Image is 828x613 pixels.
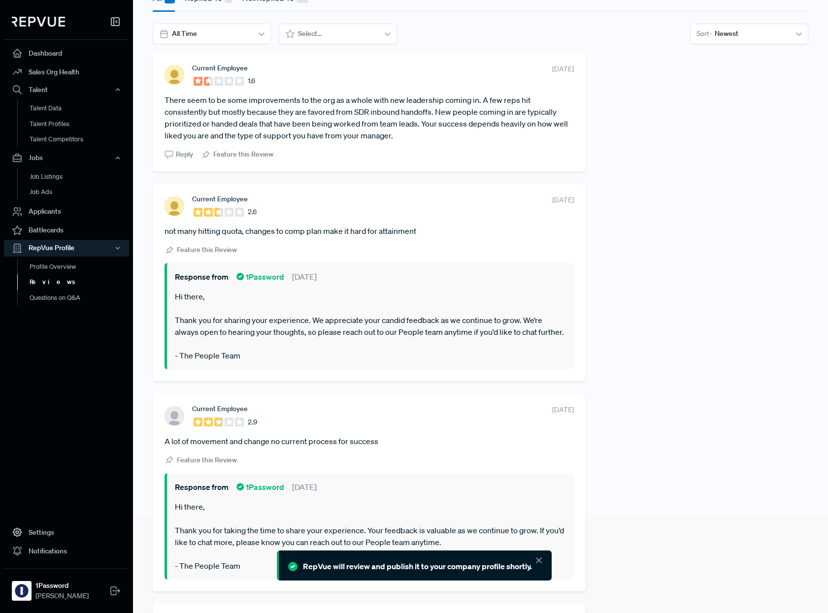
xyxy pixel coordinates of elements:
[192,64,248,72] span: Current Employee
[696,29,712,39] span: Sort -
[35,581,89,591] strong: 1Password
[4,63,129,81] a: Sales Org Health
[4,240,129,257] button: RepVue Profile
[248,76,255,86] span: 1.6
[4,542,129,560] a: Notifications
[176,149,193,160] span: Reply
[165,225,574,237] article: not many hitting quota, changes to comp plan make it hard for attainment
[14,583,30,599] img: 1Password
[4,150,129,166] button: Jobs
[4,44,129,63] a: Dashboard
[175,290,566,361] p: Hi there, Thank you for sharing your experience. We appreciate your candid feedback as we continu...
[236,481,284,493] span: 1Password
[165,94,574,141] article: There seem to be some improvements to the org as a whole with new leadership coming in. A few rep...
[35,591,89,601] span: [PERSON_NAME]
[17,259,142,275] a: Profile Overview
[248,417,257,427] span: 2.9
[552,405,574,415] span: [DATE]
[552,64,574,74] span: [DATE]
[213,149,273,160] span: Feature this Review
[248,207,257,217] span: 2.6
[303,560,532,572] div: RepVue will review and publish it to your company profile shortly.
[175,481,229,493] span: Response from
[165,435,574,447] article: A lot of movement and change no current process for success
[292,481,317,493] span: [DATE]
[17,184,142,200] a: Job Ads
[17,116,142,132] a: Talent Profiles
[175,271,229,283] span: Response from
[17,274,142,290] a: Reviews
[4,81,129,98] button: Talent
[192,405,248,413] span: Current Employee
[17,290,142,306] a: Questions on Q&A
[292,271,317,283] span: [DATE]
[12,17,65,27] img: RepVue
[4,523,129,542] a: Settings
[17,169,142,185] a: Job Listings
[4,568,129,605] a: 1Password1Password[PERSON_NAME]
[552,195,574,205] span: [DATE]
[177,455,237,465] span: Feature this Review
[4,221,129,240] a: Battlecards
[17,131,142,147] a: Talent Competitors
[17,100,142,116] a: Talent Data
[4,202,129,221] a: Applicants
[175,501,566,572] p: Hi there, Thank you for taking the time to share your experience. Your feedback is valuable as we...
[192,195,248,203] span: Current Employee
[236,271,284,283] span: 1Password
[177,245,237,255] span: Feature this Review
